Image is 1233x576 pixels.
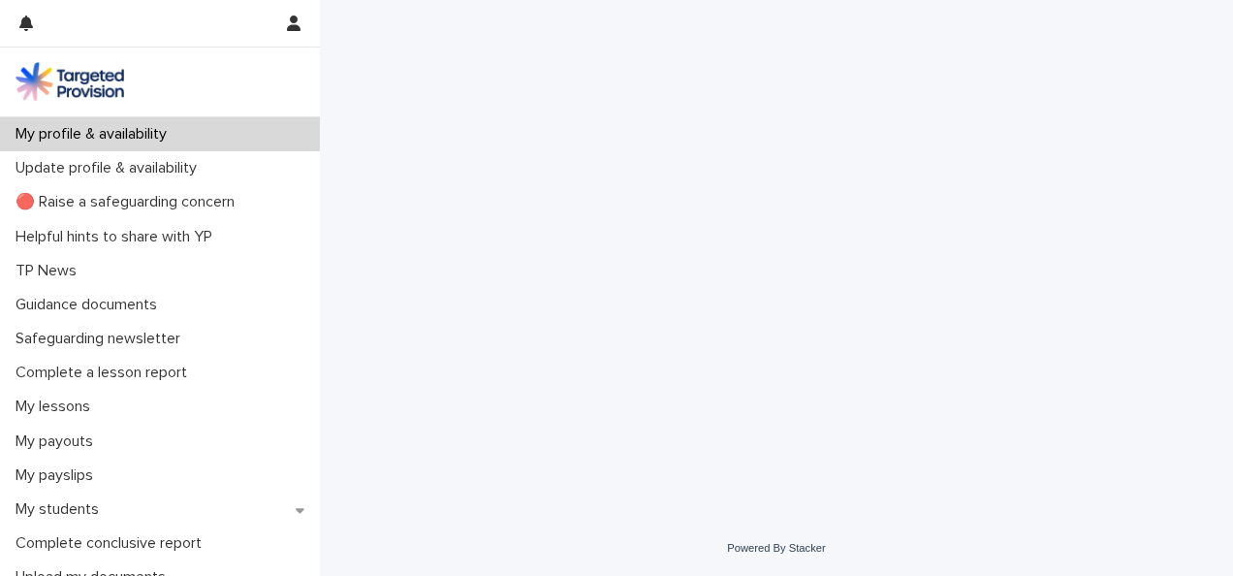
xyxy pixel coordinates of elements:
[8,364,203,382] p: Complete a lesson report
[16,62,124,101] img: M5nRWzHhSzIhMunXDL62
[8,432,109,451] p: My payouts
[8,534,217,553] p: Complete conclusive report
[8,125,182,144] p: My profile & availability
[8,228,228,246] p: Helpful hints to share with YP
[8,296,173,314] p: Guidance documents
[8,330,196,348] p: Safeguarding newsletter
[8,159,212,177] p: Update profile & availability
[8,193,250,211] p: 🔴 Raise a safeguarding concern
[727,542,825,554] a: Powered By Stacker
[8,466,109,485] p: My payslips
[8,262,92,280] p: TP News
[8,398,106,416] p: My lessons
[8,500,114,519] p: My students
